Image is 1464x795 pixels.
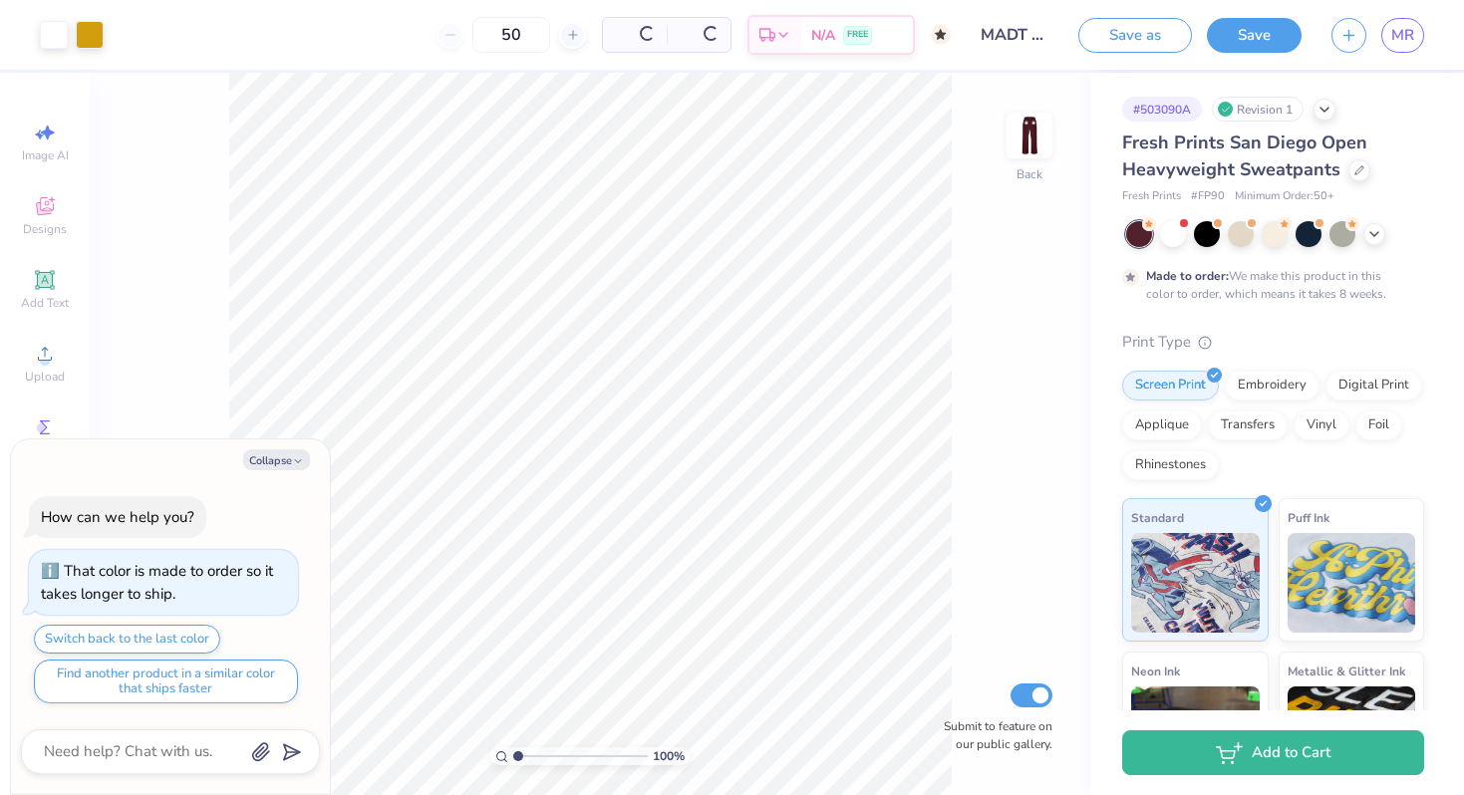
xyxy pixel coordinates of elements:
span: Add Text [21,295,69,311]
span: Upload [25,369,65,385]
div: Digital Print [1325,371,1422,400]
button: Collapse [243,449,310,470]
button: Switch back to the last color [34,625,220,654]
div: Transfers [1208,410,1288,440]
a: MR [1381,18,1424,53]
span: Fresh Prints San Diego Open Heavyweight Sweatpants [1122,131,1367,181]
div: Rhinestones [1122,450,1219,480]
button: Find another product in a similar color that ships faster [34,660,298,703]
strong: Made to order: [1146,268,1229,284]
div: Applique [1122,410,1202,440]
button: Save as [1078,18,1192,53]
div: Revision 1 [1212,97,1304,122]
span: Minimum Order: 50 + [1235,188,1334,205]
span: Designs [23,221,67,237]
div: Foil [1355,410,1402,440]
img: Puff Ink [1288,533,1416,633]
span: N/A [811,25,835,46]
span: FREE [847,28,868,42]
div: Screen Print [1122,371,1219,400]
img: Neon Ink [1131,686,1260,786]
input: Untitled Design [966,15,1063,55]
div: We make this product in this color to order, which means it takes 8 weeks. [1146,267,1391,303]
input: – – [472,17,550,53]
div: Back [1017,165,1042,183]
span: Image AI [22,147,69,163]
div: # 503090A [1122,97,1202,122]
span: Fresh Prints [1122,188,1181,205]
span: Metallic & Glitter Ink [1288,661,1405,681]
div: Print Type [1122,331,1424,354]
button: Save [1207,18,1302,53]
div: That color is made to order so it takes longer to ship. [41,561,273,604]
div: How can we help you? [41,507,194,527]
img: Back [1010,116,1049,155]
label: Submit to feature on our public gallery. [933,717,1052,753]
span: MR [1391,24,1414,47]
div: Vinyl [1294,410,1349,440]
button: Add to Cart [1122,730,1424,775]
span: Puff Ink [1288,507,1329,528]
span: 100 % [653,747,685,765]
span: Standard [1131,507,1184,528]
div: Embroidery [1225,371,1319,400]
span: Neon Ink [1131,661,1180,681]
span: # FP90 [1191,188,1225,205]
img: Standard [1131,533,1260,633]
img: Metallic & Glitter Ink [1288,686,1416,786]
